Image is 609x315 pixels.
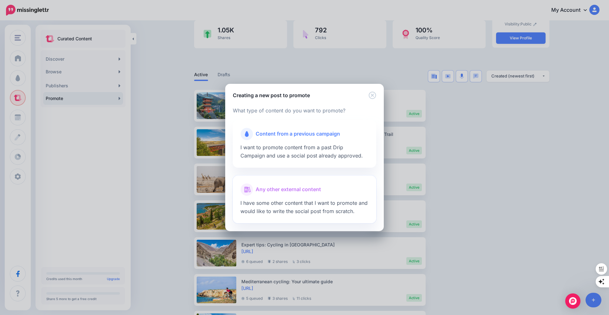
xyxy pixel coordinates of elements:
[233,107,376,115] p: What type of content do you want to promote?
[240,200,368,214] span: I have some other content that I want to promote and would like to write the social post from scr...
[233,91,310,99] h5: Creating a new post to promote
[256,185,321,194] span: Any other external content
[245,131,249,137] img: drip-campaigns.png
[369,91,376,99] button: Close
[256,130,340,138] span: Content from a previous campaign
[240,144,363,159] span: I want to promote content from a past Drip Campaign and use a social post already approved.
[565,293,580,309] div: Open Intercom Messenger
